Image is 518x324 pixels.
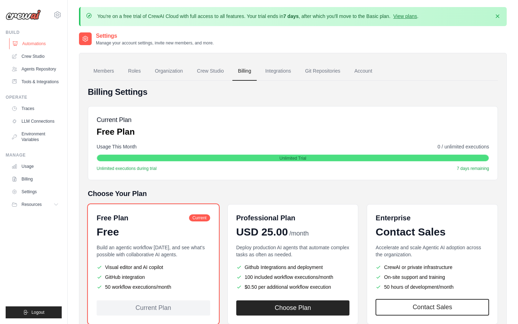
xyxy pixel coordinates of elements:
button: Logout [6,306,62,318]
p: Manage your account settings, invite new members, and more. [96,40,214,46]
span: Logout [31,310,44,315]
a: View plans [393,13,417,19]
li: Github Integrations and deployment [236,264,350,271]
a: Traces [8,103,62,114]
a: Account [349,62,378,81]
li: GitHub integration [97,274,210,281]
strong: 7 days [283,13,299,19]
p: Free Plan [97,126,135,137]
a: LLM Connections [8,116,62,127]
a: Crew Studio [191,62,230,81]
div: Free [97,226,210,238]
li: Visual editor and AI copilot [97,264,210,271]
div: Contact Sales [376,226,489,238]
button: Choose Plan [236,300,350,316]
p: You're on a free trial of CrewAI Cloud with full access to all features. Your trial ends in , aft... [97,13,419,20]
h2: Settings [96,32,214,40]
span: Unlimited executions during trial [97,166,157,171]
a: Tools & Integrations [8,76,62,87]
li: 100 included workflow executions/month [236,274,350,281]
a: Roles [122,62,146,81]
li: 50 workflow executions/month [97,283,210,291]
h5: Current Plan [97,115,135,125]
span: /month [289,229,309,238]
a: Members [88,62,120,81]
h6: Enterprise [376,213,489,223]
li: CrewAI or private infrastructure [376,264,489,271]
a: Organization [149,62,188,81]
a: Integrations [260,62,297,81]
div: Build [6,30,62,35]
span: Current [189,214,210,221]
a: Crew Studio [8,51,62,62]
div: Operate [6,94,62,100]
span: Resources [22,202,42,207]
a: Git Repositories [299,62,346,81]
a: Agents Repository [8,63,62,75]
span: USD 25.00 [236,226,288,238]
span: 7 days remaining [457,166,489,171]
div: Current Plan [97,300,210,316]
li: On-site support and training [376,274,489,281]
img: Logo [6,10,41,20]
p: Deploy production AI agents that automate complex tasks as often as needed. [236,244,350,258]
h5: Choose Your Plan [88,189,498,198]
p: Accelerate and scale Agentic AI adoption across the organization. [376,244,489,258]
h6: Free Plan [97,213,128,223]
a: Automations [9,38,62,49]
span: Usage This Month [97,143,136,150]
li: $0.50 per additional workflow execution [236,283,350,291]
div: Manage [6,152,62,158]
span: 0 / unlimited executions [438,143,489,150]
a: Usage [8,161,62,172]
h6: Professional Plan [236,213,295,223]
a: Billing [232,62,257,81]
button: Resources [8,199,62,210]
a: Environment Variables [8,128,62,145]
span: Unlimited Trial [279,155,306,161]
h4: Billing Settings [88,86,498,98]
a: Settings [8,186,62,197]
p: Build an agentic workflow [DATE], and see what's possible with collaborative AI agents. [97,244,210,258]
a: Contact Sales [376,299,489,316]
li: 50 hours of development/month [376,283,489,291]
a: Billing [8,173,62,185]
